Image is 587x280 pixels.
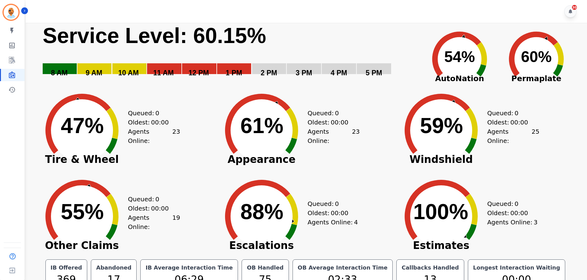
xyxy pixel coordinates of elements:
span: 23 [352,127,360,145]
text: 5 PM [366,69,382,77]
div: Agents Online: [128,213,180,231]
div: Abandoned [95,263,133,272]
span: 0 [335,108,339,118]
span: Estimates [395,243,487,249]
div: Agents Online: [128,127,180,145]
div: Queued: [487,199,533,208]
text: 11 AM [153,69,174,77]
div: Oldest: [487,118,533,127]
div: Oldest: [308,208,354,218]
text: 8 AM [51,69,68,77]
div: Agents Online: [308,127,360,145]
span: 00:00 [510,118,528,127]
div: Queued: [128,195,174,204]
span: 3 [534,218,538,227]
text: 47% [61,114,104,138]
span: 19 [172,213,180,231]
div: Oldest: [128,118,174,127]
div: Queued: [308,108,354,118]
div: OB Average Interaction Time [297,263,389,272]
img: Bordered avatar [4,5,18,20]
text: 12 PM [189,69,209,77]
text: Service Level: 60.15% [43,24,266,48]
span: 0 [155,108,159,118]
div: Callbacks Handled [400,263,460,272]
text: 61% [240,114,283,138]
span: 00:00 [331,208,348,218]
div: Agents Online: [308,218,360,227]
div: Oldest: [487,208,533,218]
span: 0 [155,195,159,204]
span: Tire & Wheel [36,156,128,163]
span: 00:00 [331,118,348,127]
text: 1 PM [226,69,242,77]
div: IB Average Interaction Time [144,263,234,272]
span: 0 [515,199,519,208]
span: 4 [354,218,358,227]
span: 23 [172,127,180,145]
div: Oldest: [128,204,174,213]
div: OB Handled [246,263,285,272]
text: 100% [413,200,468,224]
span: 0 [335,199,339,208]
text: 88% [240,200,283,224]
text: 59% [420,114,463,138]
div: IB Offered [49,263,84,272]
div: Agents Online: [487,127,539,145]
div: Queued: [487,108,533,118]
span: 00:00 [151,118,169,127]
text: 10 AM [118,69,139,77]
div: Queued: [308,199,354,208]
text: 9 AM [86,69,102,77]
text: 55% [61,200,104,224]
span: 00:00 [510,208,528,218]
text: 60% [521,48,552,65]
span: Other Claims [36,243,128,249]
div: 30 [572,5,577,10]
span: AutoNation [421,73,498,85]
text: 3 PM [296,69,312,77]
span: Permaplate [498,73,575,85]
text: 54% [444,48,475,65]
svg: Service Level: 0% [42,23,420,86]
span: 25 [531,127,539,145]
span: Appearance [216,156,308,163]
text: 2 PM [261,69,277,77]
text: 4 PM [331,69,347,77]
div: Oldest: [308,118,354,127]
span: 00:00 [151,204,169,213]
span: Windshield [395,156,487,163]
div: Longest Interaction Waiting [472,263,562,272]
div: Agents Online: [487,218,539,227]
span: Escalations [216,243,308,249]
div: Queued: [128,108,174,118]
span: 0 [515,108,519,118]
